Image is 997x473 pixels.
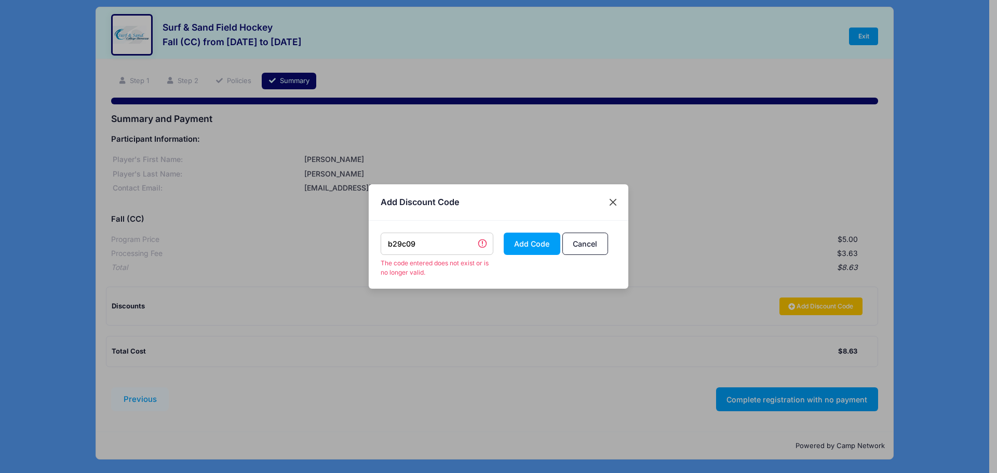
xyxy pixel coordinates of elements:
span: The code entered does not exist or is no longer valid. [381,259,494,277]
input: DISCOUNTCODE [381,233,494,255]
h4: Add Discount Code [381,196,460,208]
button: Cancel [562,233,608,255]
button: Close [604,193,623,212]
button: Add Code [504,233,560,255]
